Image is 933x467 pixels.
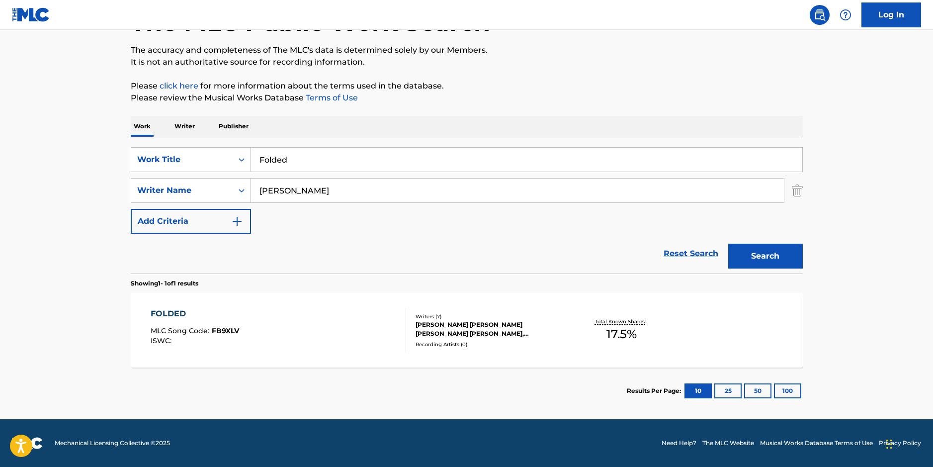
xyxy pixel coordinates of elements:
p: Showing 1 - 1 of 1 results [131,279,198,288]
button: 10 [684,383,712,398]
a: Public Search [810,5,830,25]
img: search [814,9,826,21]
button: 25 [714,383,742,398]
img: logo [12,437,43,449]
a: Privacy Policy [879,439,921,448]
p: Writer [171,116,198,137]
img: 9d2ae6d4665cec9f34b9.svg [231,215,243,227]
span: ISWC : [151,336,174,345]
a: Reset Search [659,243,723,265]
a: Terms of Use [304,93,358,102]
button: Search [728,244,803,269]
button: 100 [774,383,801,398]
img: help [840,9,851,21]
div: Recording Artists ( 0 ) [416,341,566,348]
a: click here [160,81,198,91]
span: FB9XLV [212,326,239,335]
img: MLC Logo [12,7,50,22]
div: Drag [886,429,892,459]
a: Need Help? [662,439,696,448]
button: Add Criteria [131,209,251,234]
span: 17.5 % [606,325,637,343]
form: Search Form [131,147,803,274]
p: Work [131,116,154,137]
div: [PERSON_NAME] [PERSON_NAME] [PERSON_NAME] [PERSON_NAME], [PERSON_NAME], [PERSON_NAME], [PERSON_NA... [416,320,566,338]
button: 50 [744,383,771,398]
a: Log In [861,2,921,27]
p: Total Known Shares: [595,318,648,325]
p: Results Per Page: [627,386,683,395]
a: FOLDEDMLC Song Code:FB9XLVISWC:Writers (7)[PERSON_NAME] [PERSON_NAME] [PERSON_NAME] [PERSON_NAME]... [131,293,803,368]
a: Musical Works Database Terms of Use [760,439,873,448]
p: It is not an authoritative source for recording information. [131,56,803,68]
p: The accuracy and completeness of The MLC's data is determined solely by our Members. [131,44,803,56]
iframe: Chat Widget [883,419,933,467]
p: Publisher [216,116,252,137]
div: Writer Name [137,185,227,196]
span: MLC Song Code : [151,326,212,335]
div: FOLDED [151,308,239,320]
div: Work Title [137,154,227,166]
div: Help [836,5,855,25]
p: Please review the Musical Works Database [131,92,803,104]
div: Writers ( 7 ) [416,313,566,320]
p: Please for more information about the terms used in the database. [131,80,803,92]
span: Mechanical Licensing Collective © 2025 [55,439,170,448]
img: Delete Criterion [792,178,803,203]
a: The MLC Website [702,439,754,448]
